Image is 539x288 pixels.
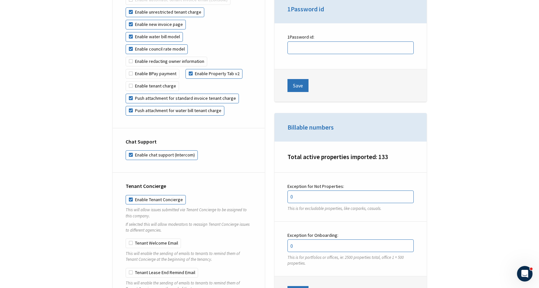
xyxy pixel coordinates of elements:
input: Exception for Not Properties: [287,190,414,203]
label: Enable water bill model [126,32,183,42]
strong: Tenant Concierge [126,183,166,189]
label: Enable BPay payment [126,69,179,79]
p: If selected this will allow moderators to reassign Tenant Concierge issues to different agencies. [126,222,252,233]
label: Enable new invoice page [126,20,186,29]
label: Enable chat support (Intercom) [126,150,198,160]
strong: Chat Support [126,138,157,145]
label: Enable redacting owner information [126,57,207,66]
h3: Billable numbers [287,123,414,132]
label: 1Password id: [287,33,414,54]
iframe: Intercom live chat [517,266,533,282]
p: This is for portfolios or offices, ie: 2500 properties total, office 1 = 500 properties. [287,255,414,266]
label: Exception for Onboarding: [287,231,414,252]
label: Exception for Not Properties: [287,182,414,203]
label: Push attachment for standard invoice tenant charge [126,94,239,103]
b: Total active properties imported: 133 [287,153,388,161]
label: Push attachment for water bill tenant charge [126,106,224,116]
p: This is for excludable properties, like carparks, casuals. [287,206,414,212]
label: Tenant Welcome Email [126,238,181,248]
label: Enable council rate model [126,44,188,54]
label: Enable Property Tab v2 [185,69,242,79]
label: Enable tenant charge [126,81,179,91]
p: This will enable the sending of emails to tenants to remind them of Tenant Concierge at the begin... [126,251,252,262]
button: Save [287,79,309,92]
p: This will allow issues submitted via Tenant Concierge to be assigned to this company. [126,207,252,219]
label: Enable unrestricted tenant charge [126,7,204,17]
h3: 1Password id [287,5,414,14]
input: 1Password id: [287,41,414,54]
label: Tenant Lease End Remind Email [126,268,198,278]
label: Enable Tenant Concierge [126,195,186,205]
input: Exception for Onboarding: [287,239,414,252]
